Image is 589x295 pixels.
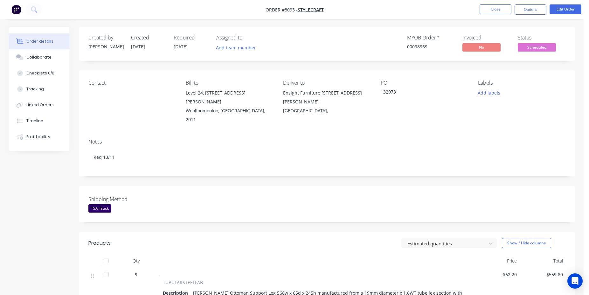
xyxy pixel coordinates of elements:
div: Created [131,35,166,41]
label: Shipping Method [88,195,168,203]
div: Checklists 0/0 [26,70,54,76]
button: Close [480,4,511,14]
div: Linked Orders [26,102,54,108]
div: Notes [88,139,565,145]
div: Profitability [26,134,50,140]
div: Woolloomooloo, [GEOGRAPHIC_DATA], 2011 [186,106,273,124]
div: Assigned to [216,35,280,41]
a: Stylecraft [298,7,324,13]
div: Total [519,255,565,267]
div: Qty [117,255,155,267]
div: Invoiced [462,35,510,41]
div: Contact [88,80,176,86]
div: Status [518,35,565,41]
div: Required [174,35,209,41]
button: Checklists 0/0 [9,65,69,81]
div: [GEOGRAPHIC_DATA], [283,106,370,115]
div: TSA Truck [88,204,111,213]
button: Order details [9,33,69,49]
button: Scheduled [518,43,556,53]
div: Bill to [186,80,273,86]
div: [PERSON_NAME] [88,43,123,50]
div: Deliver to [283,80,370,86]
span: $559.80 [522,271,563,278]
div: Products [88,239,111,247]
div: Level 24, [STREET_ADDRESS][PERSON_NAME]Woolloomooloo, [GEOGRAPHIC_DATA], 2011 [186,88,273,124]
button: Add team member [216,43,260,52]
span: TUBULARSTEELFAB [163,279,203,286]
button: Timeline [9,113,69,129]
div: Collaborate [26,54,52,60]
div: 132973 [381,88,460,97]
span: - [158,271,159,277]
div: Labels [478,80,565,86]
span: Order #8093 - [266,7,298,13]
button: Add team member [212,43,259,52]
img: Factory [11,5,21,14]
div: MYOB Order # [407,35,455,41]
button: Linked Orders [9,97,69,113]
button: Collaborate [9,49,69,65]
span: [DATE] [174,44,188,50]
div: 00098969 [407,43,455,50]
button: Add labels [475,88,504,97]
button: Show / Hide columns [502,238,551,248]
button: Options [515,4,546,15]
button: Edit Order [550,4,581,14]
span: 9 [135,271,137,278]
div: Ensight Furniture [STREET_ADDRESS][PERSON_NAME][GEOGRAPHIC_DATA], [283,88,370,115]
span: [DATE] [131,44,145,50]
div: PO [381,80,468,86]
div: Level 24, [STREET_ADDRESS][PERSON_NAME] [186,88,273,106]
button: Tracking [9,81,69,97]
div: Open Intercom Messenger [567,273,583,289]
div: Order details [26,39,53,44]
div: Ensight Furniture [STREET_ADDRESS][PERSON_NAME] [283,88,370,106]
div: Req 13/11 [88,147,565,167]
div: Price [473,255,519,267]
span: No [462,43,501,51]
span: $62.20 [476,271,517,278]
div: Tracking [26,86,44,92]
button: Profitability [9,129,69,145]
div: Created by [88,35,123,41]
span: Scheduled [518,43,556,51]
div: Timeline [26,118,43,124]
